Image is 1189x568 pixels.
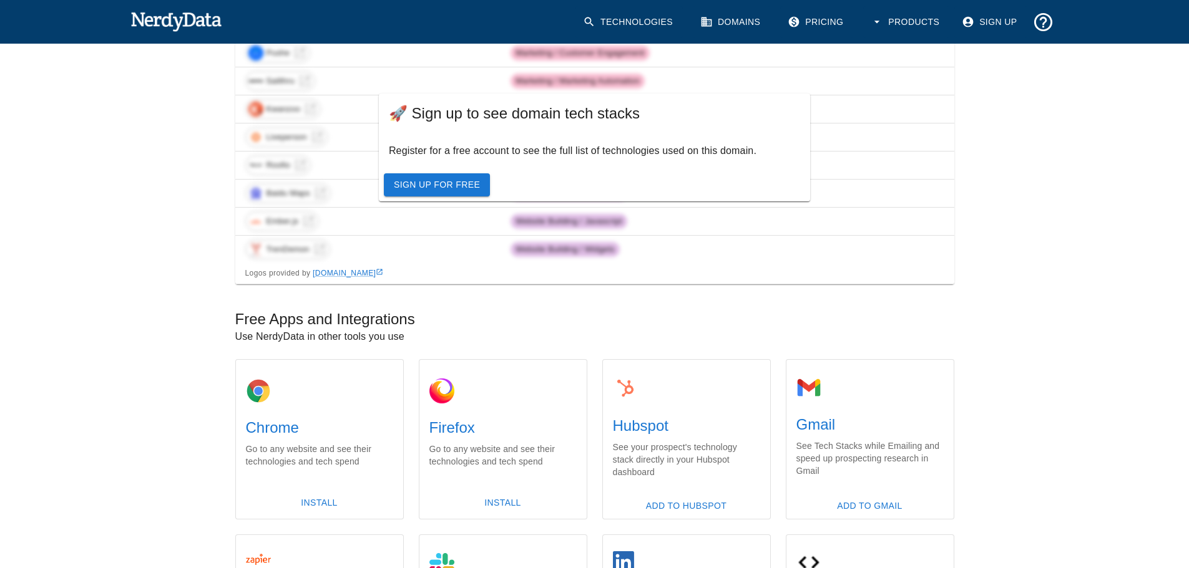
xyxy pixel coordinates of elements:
[389,103,800,123] span: 🚀 Sign up to see domain tech stacks
[484,495,521,511] span: Install
[613,441,760,478] p: See your prospect's technology stack directly in your Hubspot dashboard
[236,360,403,519] a: ChromeChromeGo to any website and see their technologies and tech spendInstall
[1027,6,1059,38] button: Support and Documentation
[246,554,271,565] img: Zapier
[235,309,954,329] h5: Free Apps and Integrations
[389,143,800,158] p: Register for a free account to see the full list of technologies used on this domain.
[246,378,271,403] img: Chrome
[796,440,944,477] p: See Tech Stacks while Emailing and speed up prospecting research in Gmail
[245,269,384,277] span: Logos provided by
[786,360,954,519] a: GmailGmailSee Tech Stacks while Emailing and speed up prospecting research in GmailAdd To Gmail
[246,418,393,438] h5: Chrome
[429,418,577,438] h5: Firefox
[646,498,727,514] span: Add To Hubspot
[837,498,903,514] span: Add To Gmail
[603,360,770,519] a: HubspotHubspotSee your prospect's technology stack directly in your Hubspot dashboardAdd To Hubspot
[796,375,821,400] img: Gmail
[235,329,954,344] p: Use NerdyData in other tools you use
[796,415,944,435] h5: Gmail
[613,416,760,436] h5: Hubspot
[613,375,638,401] img: Hubspot
[693,6,770,38] a: Domains
[301,495,338,511] span: Install
[384,173,490,196] a: Sign Up For Free
[130,9,222,34] img: NerdyData.com
[575,6,683,38] a: Technologies
[429,378,454,403] img: Firefox
[313,269,383,277] a: [DOMAIN_NAME]
[954,6,1027,38] a: Sign Up
[246,443,393,468] p: Go to any website and see their technologies and tech spend
[863,6,949,38] button: Products
[429,443,577,468] p: Go to any website and see their technologies and tech spend
[419,360,587,519] a: FirefoxFirefoxGo to any website and see their technologies and tech spendInstall
[780,6,853,38] a: Pricing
